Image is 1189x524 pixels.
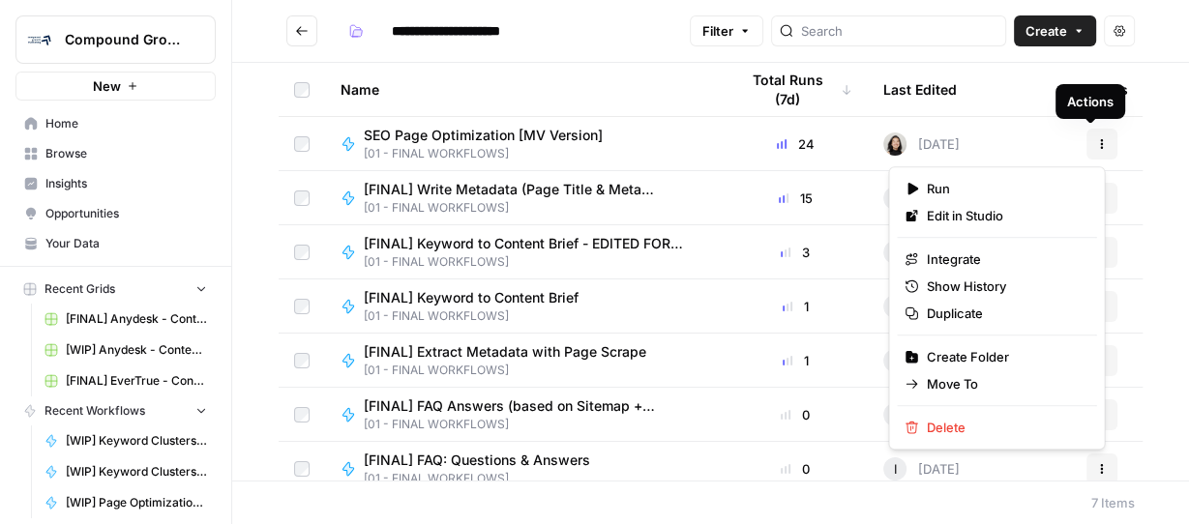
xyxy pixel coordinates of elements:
[93,76,121,96] span: New
[883,63,957,116] div: Last Edited
[883,349,960,372] div: [DATE]
[66,432,207,450] span: [WIP] Keyword Clusters [V1
[1077,63,1128,116] div: Actions
[341,396,707,433] a: [FINAL] FAQ Answers (based on Sitemap + Knowledge Base)[01 - FINAL WORKFLOWS]
[883,241,960,264] div: [DATE]
[45,175,207,192] span: Insights
[341,180,707,217] a: [FINAL] Write Metadata (Page Title & Meta Description)[01 - FINAL WORKFLOWS]
[883,132,907,156] img: t5ef5oef8zpw1w4g2xghobes91mw
[883,295,960,318] div: [DATE]
[66,341,207,359] span: [WIP] Anydesk - Content Producton with Out-of-Box Power Agents
[364,199,707,217] span: [01 - FINAL WORKFLOWS]
[738,134,852,154] div: 24
[15,138,216,169] a: Browse
[1091,493,1135,512] div: 7 Items
[364,470,606,487] span: [01 - FINAL WORKFLOWS]
[926,304,1081,323] span: Duplicate
[364,451,590,470] span: [FINAL] FAQ: Questions & Answers
[690,15,763,46] button: Filter
[15,228,216,259] a: Your Data
[66,310,207,328] span: [FINAL] Anydesk - Content Production with Custom Workflows
[364,307,594,325] span: [01 - FINAL WORKFLOWS]
[15,168,216,199] a: Insights
[883,132,960,156] div: [DATE]
[66,372,207,390] span: [FINAL] EverTrue - Content Production with Custom Workflows
[36,487,216,518] a: [WIP] Page Optimization TEST FOR ANYDESK
[36,335,216,365] a: [WIP] Anydesk - Content Producton with Out-of-Box Power Agents
[926,206,1081,225] span: Edit in Studio
[894,459,897,479] span: I
[926,418,1081,437] span: Delete
[738,405,852,424] div: 0
[364,145,618,162] span: [01 - FINAL WORKFLOWS]
[926,249,1081,269] span: Integrate
[1014,15,1096,46] button: Create
[36,456,216,487] a: [WIP] Keyword Clusters [V2]
[66,494,207,511] span: [WIP] Page Optimization TEST FOR ANYDESK
[738,63,852,116] div: Total Runs (7d)
[286,15,317,46] button: Go back
[364,234,692,253] span: [FINAL] Keyword to Content Brief - EDITED FOR COPPER
[45,115,207,132] span: Home
[45,205,207,222] span: Opportunities
[364,362,662,379] span: [01 - FINAL WORKFLOWS]
[883,403,960,426] div: [DATE]
[364,342,646,362] span: [FINAL] Extract Metadata with Page Scrape
[364,416,707,433] span: [01 - FINAL WORKFLOWS]
[364,126,603,145] span: SEO Page Optimization [MV Version]
[364,288,579,307] span: [FINAL] Keyword to Content Brief
[341,126,707,162] a: SEO Page Optimization [MV Version][01 - FINAL WORKFLOWS]
[364,396,692,416] span: [FINAL] FAQ Answers (based on Sitemap + Knowledge Base)
[883,187,960,210] div: [DATE]
[36,425,216,456] a: [WIP] Keyword Clusters [V1
[15,275,216,304] button: Recent Grids
[926,347,1081,366] span: Create Folder
[341,342,707,379] a: [FINAL] Extract Metadata with Page Scrape[01 - FINAL WORKFLOWS]
[45,145,207,162] span: Browse
[1067,92,1114,111] div: Actions
[883,457,960,480] div: [DATE]
[341,288,707,325] a: [FINAL] Keyword to Content Brief[01 - FINAL WORKFLOWS]
[1026,21,1067,41] span: Create
[801,21,997,41] input: Search
[36,365,216,396] a: [FINAL] EverTrue - Content Production with Custom Workflows
[341,234,707,271] a: [FINAL] Keyword to Content Brief - EDITED FOR COPPER[01 - FINAL WORKFLOWS]
[364,180,692,199] span: [FINAL] Write Metadata (Page Title & Meta Description)
[15,396,216,425] button: Recent Workflows
[926,179,1081,198] span: Run
[15,72,216,101] button: New
[738,297,852,316] div: 1
[738,351,852,370] div: 1
[15,198,216,229] a: Opportunities
[22,22,57,57] img: Compound Growth Logo
[15,15,216,64] button: Workspace: Compound Growth
[926,277,1081,296] span: Show History
[45,235,207,252] span: Your Data
[36,304,216,335] a: [FINAL] Anydesk - Content Production with Custom Workflows
[738,459,852,479] div: 0
[341,63,707,116] div: Name
[15,108,216,139] a: Home
[702,21,733,41] span: Filter
[926,374,1081,393] span: Move To
[66,463,207,480] span: [WIP] Keyword Clusters [V2]
[45,280,115,298] span: Recent Grids
[45,402,145,420] span: Recent Workflows
[364,253,707,271] span: [01 - FINAL WORKFLOWS]
[738,243,852,262] div: 3
[341,451,707,487] a: [FINAL] FAQ: Questions & Answers[01 - FINAL WORKFLOWS]
[65,30,182,49] span: Compound Growth
[738,189,852,208] div: 15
